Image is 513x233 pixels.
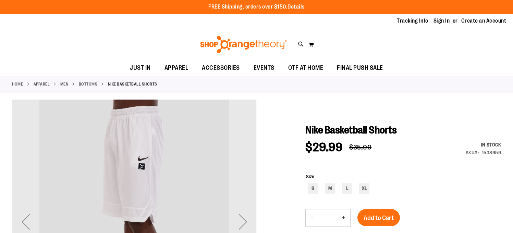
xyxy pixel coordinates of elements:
[108,81,157,87] strong: Nike Basketball Shorts
[306,209,318,226] button: Decrease product quantity
[330,60,390,76] a: FINAL PUSH SALE
[349,143,371,151] span: $35.00
[288,60,323,76] span: OTF AT HOME
[482,149,501,156] div: 1538959
[288,4,305,10] a: Details
[466,150,479,155] strong: SKU
[79,81,98,87] a: Bottoms
[247,60,281,76] a: EVENTS
[305,140,342,154] span: $29.99
[123,60,158,76] a: JUST IN
[158,60,195,76] a: APPAREL
[364,214,394,222] span: Add to Cart
[254,60,274,76] span: EVENTS
[461,17,506,25] a: Create an Account
[306,174,314,179] span: Size
[195,60,247,76] a: ACCESSORIES
[281,60,330,76] a: OTF AT HOME
[199,36,288,53] img: Shop Orangetheory
[466,141,501,148] div: In stock
[208,3,305,11] p: FREE Shipping, orders over $150.
[337,60,383,76] span: FINAL PUSH SALE
[342,183,352,194] div: L
[337,209,350,226] button: Increase product quantity
[130,60,151,76] span: JUST IN
[164,60,188,76] span: APPAREL
[359,183,369,194] div: XL
[202,60,240,76] span: ACCESSORIES
[308,183,318,194] div: S
[433,17,450,25] a: Sign In
[466,141,501,148] div: Availability
[60,81,69,87] a: MEN
[12,81,23,87] a: Home
[305,124,396,136] span: Nike Basketball Shorts
[325,183,335,194] div: M
[318,210,337,226] input: Product quantity
[34,81,50,87] a: APPAREL
[357,209,400,226] button: Add to Cart
[397,17,428,25] a: Tracking Info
